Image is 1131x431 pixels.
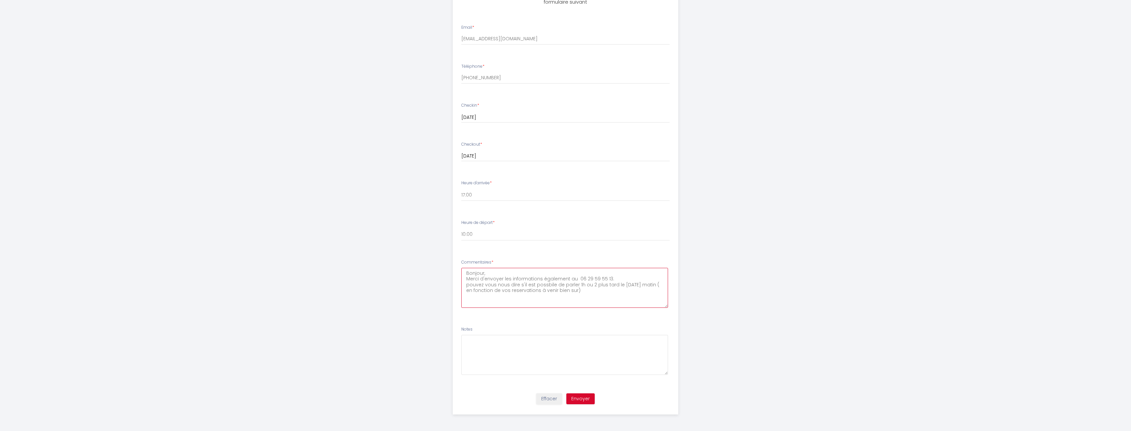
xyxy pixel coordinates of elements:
[461,102,479,109] label: Checkin
[461,63,484,70] label: Téléphone
[461,326,473,333] label: Notes
[461,141,482,148] label: Checkout
[566,393,595,405] button: Envoyer
[536,393,562,405] button: Effacer
[461,24,474,31] label: Email
[461,180,492,186] label: Heure d'arrivée
[461,220,495,226] label: Heure de départ
[461,259,493,266] label: Commentaires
